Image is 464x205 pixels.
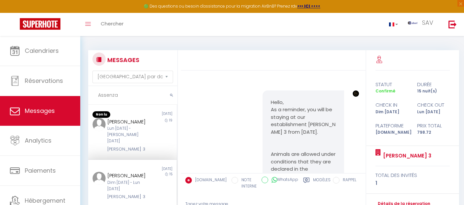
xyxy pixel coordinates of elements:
img: ... [408,21,418,24]
a: >>> ICI <<<< [297,3,320,9]
div: 798.72 [413,129,454,136]
label: RAPPEL [339,177,356,184]
div: 1 [375,179,450,187]
div: Lun [DATE] - [PERSON_NAME] [DATE] [107,125,150,144]
label: [DOMAIN_NAME] [192,177,227,184]
p: Animals are allowed under conditions that they are declared in the accommodation. [271,151,336,180]
span: Messages [25,107,55,115]
label: WhatsApp [268,177,298,184]
div: [PERSON_NAME] 3 [107,193,150,200]
div: Plateforme [371,122,412,130]
a: ... SAV [403,13,442,36]
div: statut [371,81,412,88]
div: Dim [DATE] [371,109,412,115]
span: Non lu [92,111,110,118]
div: check in [371,101,412,109]
div: Dim [DATE] - Lun [DATE] [107,180,150,192]
label: Modèles [313,177,331,190]
div: [DATE] [132,166,177,172]
p: Hello, [271,99,336,106]
img: ... [92,118,106,131]
div: durée [413,81,454,88]
p: As a reminder, you will be staying at our establishment [PERSON_NAME] 3 from [DATE]. [271,106,336,136]
img: logout [448,20,457,28]
div: total des invités [375,171,450,179]
span: Analytics [25,136,52,145]
input: Rechercher un mot clé [88,86,177,105]
div: check out [413,101,454,109]
span: Chercher [101,20,124,27]
a: Chercher [96,13,128,36]
div: [DOMAIN_NAME] [371,129,412,136]
span: Hébergement [25,196,65,205]
label: NOTE INTERNE [238,177,257,189]
h3: MESSAGES [106,52,139,67]
div: [PERSON_NAME] [107,172,150,180]
div: Prix total [413,122,454,130]
span: Paiements [25,166,56,175]
div: [DATE] [132,111,177,118]
span: 19 [169,118,172,123]
div: [PERSON_NAME] [107,118,150,126]
span: Confirmé [375,88,395,94]
img: Super Booking [20,18,60,30]
div: [PERSON_NAME] 3 [107,146,150,153]
div: Lun [DATE] [413,109,454,115]
span: SAV [422,18,433,27]
img: ... [353,90,359,97]
img: ... [92,172,106,185]
a: [PERSON_NAME] 3 [381,152,431,160]
span: Réservations [25,77,63,85]
span: Calendriers [25,47,59,55]
span: 15 [169,172,172,177]
div: 15 nuit(s) [413,88,454,94]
